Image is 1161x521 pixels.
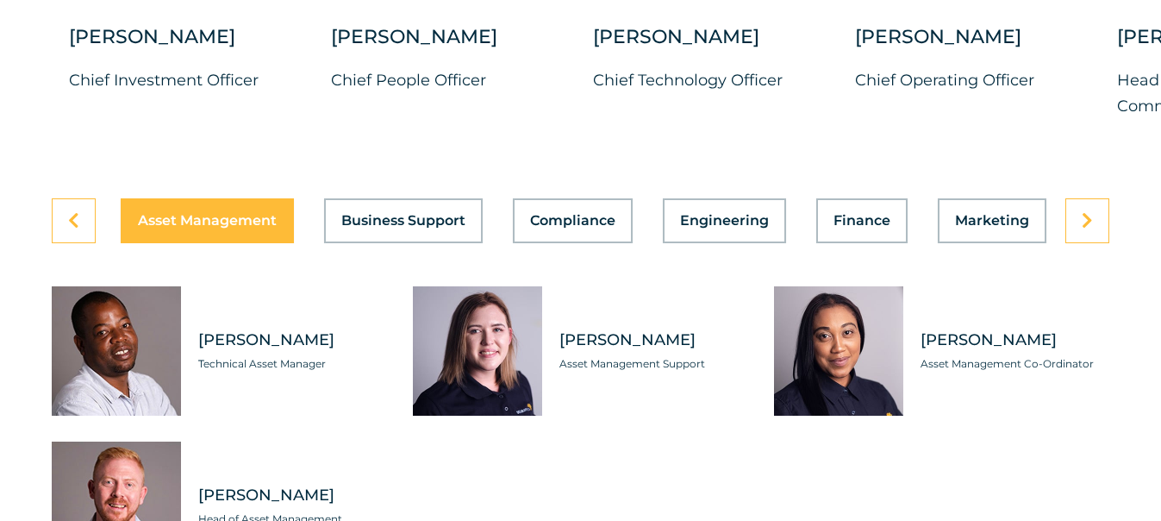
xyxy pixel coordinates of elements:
span: [PERSON_NAME] [198,330,387,351]
div: [PERSON_NAME] [69,24,305,67]
p: Chief Technology Officer [593,67,829,93]
p: Chief Operating Officer [855,67,1091,93]
span: Engineering [680,214,769,228]
span: [PERSON_NAME] [921,330,1109,351]
span: Finance [833,214,890,228]
div: [PERSON_NAME] [331,24,567,67]
span: Business Support [341,214,465,228]
span: [PERSON_NAME] [198,485,387,506]
span: Asset Management [138,214,277,228]
p: Chief People Officer [331,67,567,93]
span: Marketing [955,214,1029,228]
p: Chief Investment Officer [69,67,305,93]
div: [PERSON_NAME] [593,24,829,67]
span: Asset Management Co-Ordinator [921,355,1109,373]
span: Technical Asset Manager [198,355,387,373]
div: [PERSON_NAME] [855,24,1091,67]
span: Compliance [530,214,615,228]
span: [PERSON_NAME] [559,330,748,351]
span: Asset Management Support [559,355,748,373]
